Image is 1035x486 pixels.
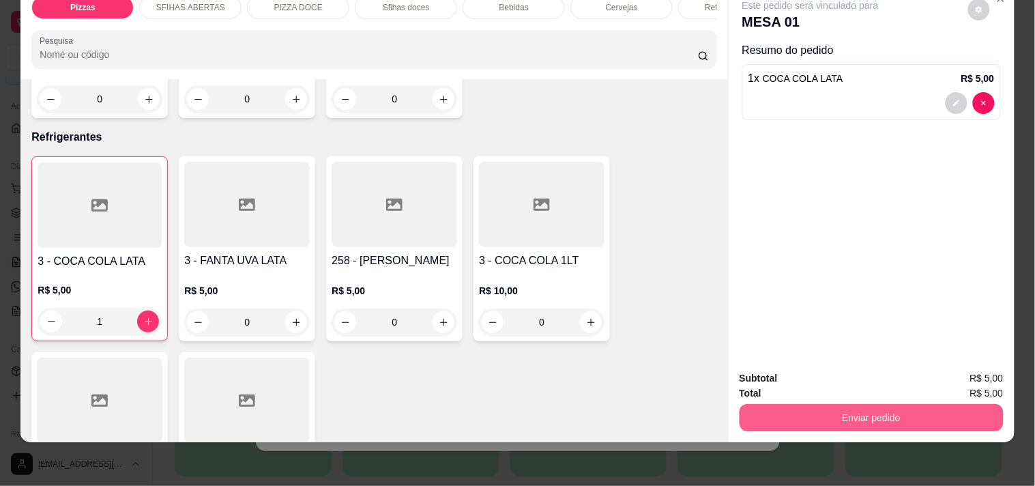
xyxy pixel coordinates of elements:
p: MESA 01 [742,12,879,31]
button: increase-product-quantity [137,311,159,332]
h4: 258 - [PERSON_NAME] [332,253,457,269]
button: decrease-product-quantity [946,92,967,114]
p: R$ 5,00 [38,283,162,297]
span: COCA COLA LATA [763,73,843,84]
p: Sfihas doces [383,2,430,13]
button: decrease-product-quantity [334,88,356,110]
button: decrease-product-quantity [973,92,995,114]
p: Cervejas [606,2,638,13]
p: PIZZA DOCE [274,2,323,13]
button: increase-product-quantity [580,311,602,333]
p: Resumo do pedido [742,42,1001,59]
button: decrease-product-quantity [482,311,504,333]
h4: 3 - COCA COLA LATA [38,253,162,270]
button: Enviar pedido [740,404,1004,431]
button: increase-product-quantity [138,88,160,110]
button: decrease-product-quantity [334,311,356,333]
p: Bebidas [499,2,529,13]
button: decrease-product-quantity [40,311,62,332]
button: decrease-product-quantity [187,311,209,333]
button: decrease-product-quantity [187,88,209,110]
strong: Subtotal [740,373,778,384]
p: R$ 5,00 [332,284,457,298]
button: increase-product-quantity [285,311,307,333]
p: 1 x [748,70,843,87]
p: Pizzas [70,2,96,13]
button: increase-product-quantity [433,88,454,110]
p: R$ 10,00 [479,284,604,298]
p: Refrigerantes [31,129,716,145]
input: Pesquisa [40,48,698,61]
strong: Total [740,388,761,399]
button: decrease-product-quantity [40,88,61,110]
p: R$ 5,00 [184,284,310,298]
p: SFIHAS ABERTAS [156,2,225,13]
span: R$ 5,00 [970,371,1004,386]
label: Pesquisa [40,35,78,46]
button: increase-product-quantity [433,311,454,333]
h4: 3 - FANTA UVA LATA [184,253,310,269]
button: increase-product-quantity [285,88,307,110]
p: Refrigerantes [705,2,754,13]
p: R$ 5,00 [961,72,995,85]
span: R$ 5,00 [970,386,1004,401]
h4: 3 - COCA COLA 1LT [479,253,604,269]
